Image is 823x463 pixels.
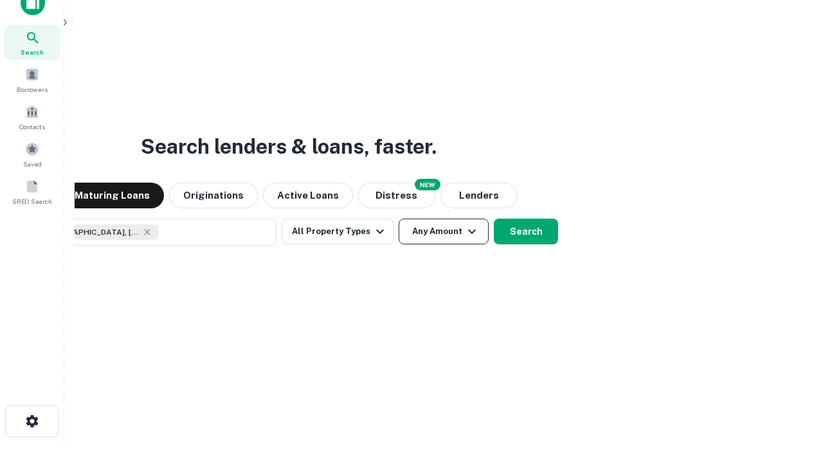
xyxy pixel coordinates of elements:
[60,183,164,208] button: Maturing Loans
[4,137,60,172] a: Saved
[415,179,440,190] div: NEW
[23,159,42,169] span: Saved
[282,219,393,244] button: All Property Types
[19,122,45,132] span: Contacts
[141,131,437,162] h3: Search lenders & loans, faster.
[399,219,489,244] button: Any Amount
[759,319,823,381] iframe: Chat Widget
[440,183,518,208] button: Lenders
[43,226,140,238] span: [GEOGRAPHIC_DATA], [GEOGRAPHIC_DATA], [GEOGRAPHIC_DATA]
[4,100,60,134] a: Contacts
[358,183,435,208] button: Search distressed loans with lien and other non-mortgage details.
[4,25,60,60] a: Search
[169,183,258,208] button: Originations
[263,183,353,208] button: Active Loans
[21,47,44,57] span: Search
[494,219,558,244] button: Search
[4,174,60,209] a: SREO Search
[4,62,60,97] a: Borrowers
[17,84,48,95] span: Borrowers
[12,196,52,206] span: SREO Search
[19,219,276,246] button: [GEOGRAPHIC_DATA], [GEOGRAPHIC_DATA], [GEOGRAPHIC_DATA]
